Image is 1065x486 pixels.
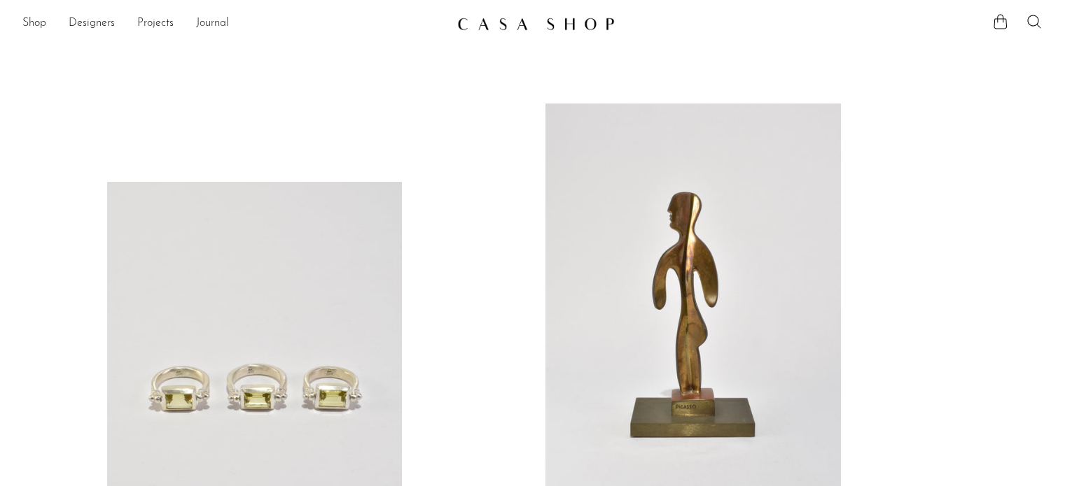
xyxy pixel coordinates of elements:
a: Shop [22,15,46,33]
a: Projects [137,15,174,33]
a: Designers [69,15,115,33]
a: Journal [196,15,229,33]
ul: NEW HEADER MENU [22,12,446,36]
nav: Desktop navigation [22,12,446,36]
